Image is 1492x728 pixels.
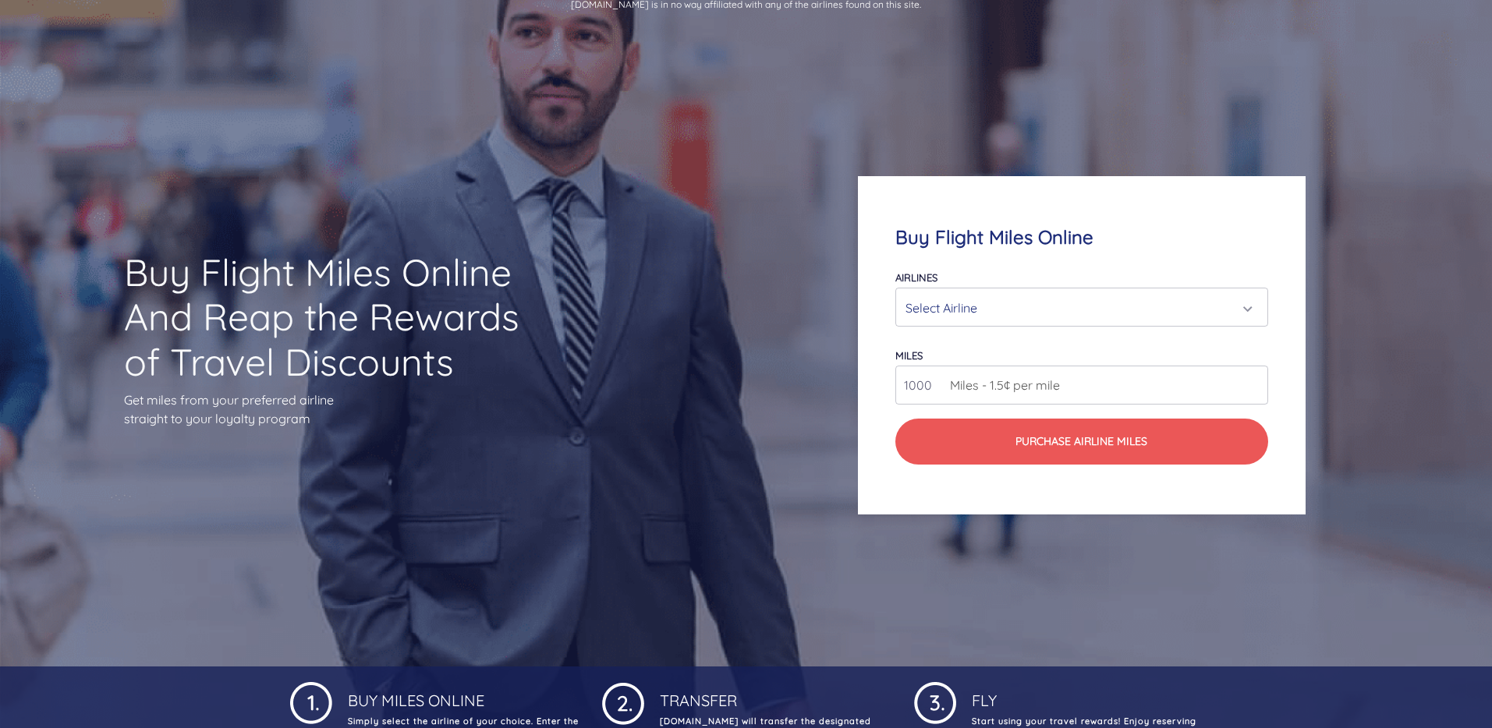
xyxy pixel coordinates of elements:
[895,226,1267,249] h4: Buy Flight Miles Online
[895,288,1267,327] button: Select Airline
[895,419,1267,465] button: Purchase Airline Miles
[124,250,547,385] h1: Buy Flight Miles Online And Reap the Rewards of Travel Discounts
[969,679,1203,710] h4: Fly
[895,349,923,362] label: miles
[895,271,937,284] label: Airlines
[290,679,332,724] img: 1
[345,679,579,710] h4: Buy Miles Online
[602,679,644,725] img: 1
[124,391,547,428] p: Get miles from your preferred airline straight to your loyalty program
[657,679,891,710] h4: Transfer
[914,679,956,724] img: 1
[942,376,1060,394] span: Miles - 1.5¢ per mile
[905,293,1248,323] div: Select Airline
